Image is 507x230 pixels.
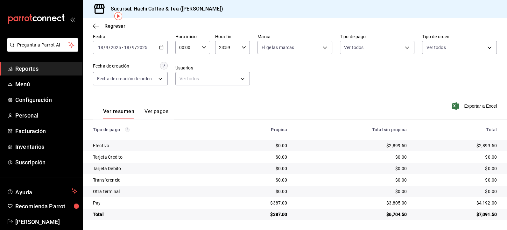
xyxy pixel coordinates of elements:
[137,45,148,50] input: ----
[226,142,287,149] div: $0.00
[125,127,130,132] svg: Los pagos realizados con Pay y otras terminales son montos brutos.
[417,165,497,172] div: $0.00
[135,45,137,50] span: /
[15,80,77,89] span: Menú
[4,46,78,53] a: Pregunta a Parrot AI
[417,127,497,132] div: Total
[417,188,497,195] div: $0.00
[226,165,287,172] div: $0.00
[15,142,77,151] span: Inventarios
[109,45,110,50] span: /
[93,142,215,149] div: Efectivo
[105,45,109,50] input: --
[93,211,215,218] div: Total
[93,154,215,160] div: Tarjeta Credito
[106,5,223,13] h3: Sucursal: Hachi Coffee & Tea ([PERSON_NAME])
[15,158,77,167] span: Suscripción
[15,202,77,211] span: Recomienda Parrot
[103,45,105,50] span: /
[93,23,125,29] button: Regresar
[93,177,215,183] div: Transferencia
[175,66,250,70] label: Usuarios
[15,127,77,135] span: Facturación
[124,45,130,50] input: --
[122,45,123,50] span: -
[132,45,135,50] input: --
[426,44,446,51] span: Ver todos
[15,96,77,104] span: Configuración
[7,38,78,52] button: Pregunta a Parrot AI
[17,42,68,48] span: Pregunta a Parrot AI
[93,188,215,195] div: Otra terminal
[417,211,497,218] div: $7,091.50
[226,200,287,206] div: $387.00
[297,188,407,195] div: $0.00
[226,188,287,195] div: $0.00
[297,177,407,183] div: $0.00
[226,177,287,183] div: $0.00
[344,44,363,51] span: Ver todos
[422,34,497,39] label: Tipo de orden
[417,142,497,149] div: $2,899.50
[297,165,407,172] div: $0.00
[104,23,125,29] span: Regresar
[226,127,287,132] div: Propina
[297,127,407,132] div: Total sin propina
[93,200,215,206] div: Pay
[417,177,497,183] div: $0.00
[417,200,497,206] div: $4,192.00
[215,34,250,39] label: Hora fin
[15,111,77,120] span: Personal
[453,102,497,110] button: Exportar a Excel
[103,108,168,119] div: navigation tabs
[15,218,77,226] span: [PERSON_NAME]
[70,17,75,22] button: open_drawer_menu
[175,34,210,39] label: Hora inicio
[257,34,332,39] label: Marca
[98,45,103,50] input: --
[93,127,215,132] div: Tipo de pago
[297,142,407,149] div: $2,899.50
[417,154,497,160] div: $0.00
[226,211,287,218] div: $387.00
[97,75,152,82] span: Fecha de creación de orden
[103,108,134,119] button: Ver resumen
[297,211,407,218] div: $6,704.50
[15,64,77,73] span: Reportes
[15,187,69,195] span: Ayuda
[144,108,168,119] button: Ver pagos
[262,44,294,51] span: Elige las marcas
[297,200,407,206] div: $3,805.00
[93,63,129,69] div: Fecha de creación
[110,45,121,50] input: ----
[93,34,168,39] label: Fecha
[114,12,122,20] img: Tooltip marker
[175,72,250,85] div: Ver todos
[340,34,415,39] label: Tipo de pago
[297,154,407,160] div: $0.00
[130,45,131,50] span: /
[226,154,287,160] div: $0.00
[93,165,215,172] div: Tarjeta Debito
